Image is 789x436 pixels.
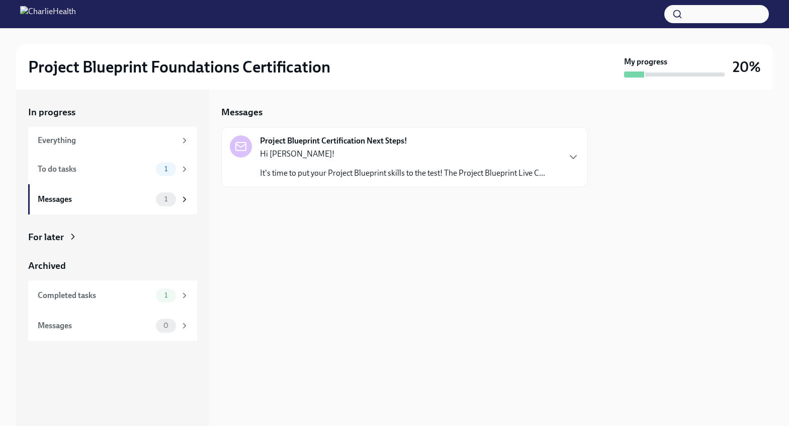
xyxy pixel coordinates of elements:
div: Everything [38,135,176,146]
p: Hi [PERSON_NAME]! [260,149,545,160]
a: To do tasks1 [28,154,197,184]
h2: Project Blueprint Foundations Certification [28,57,330,77]
h5: Messages [221,106,262,119]
div: For later [28,231,64,244]
strong: My progress [624,56,667,67]
a: Completed tasks1 [28,280,197,311]
a: Messages0 [28,311,197,341]
span: 0 [157,322,174,329]
a: Archived [28,259,197,272]
div: Messages [38,320,152,331]
strong: Project Blueprint Certification Next Steps! [260,135,407,147]
p: It's time to put your Project Blueprint skills to the test! The Project Blueprint Live C... [260,168,545,179]
h3: 20% [733,58,761,76]
div: To do tasks [38,164,152,175]
span: 1 [158,165,173,173]
span: 1 [158,292,173,299]
img: CharlieHealth [20,6,76,22]
div: Messages [38,194,152,205]
div: Completed tasks [38,290,152,301]
a: In progress [28,106,197,119]
a: For later [28,231,197,244]
a: Everything [28,127,197,154]
a: Messages1 [28,184,197,214]
span: 1 [158,195,173,203]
